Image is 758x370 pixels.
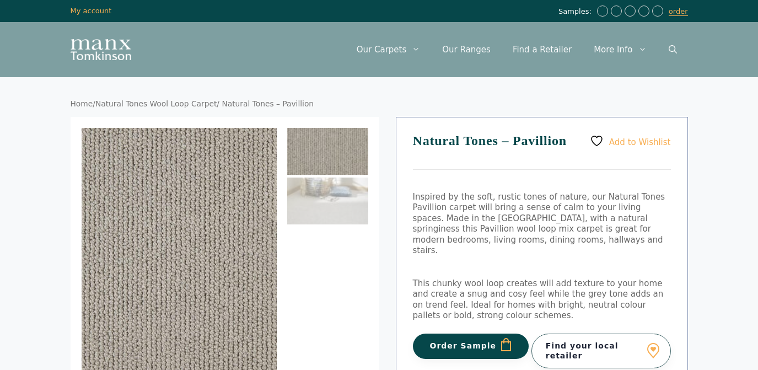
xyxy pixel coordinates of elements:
span: This chunky wool loop creates will add texture to your home and create a snug and cosy feel while... [413,278,664,321]
span: Samples: [558,7,594,17]
a: More Info [583,33,657,66]
h1: Natural Tones – Pavillion [413,134,671,170]
a: Our Carpets [346,33,432,66]
nav: Primary [346,33,688,66]
a: Our Ranges [431,33,502,66]
span: Inspired by the soft, rustic tones of nature, our Natural Tones Pavillion carpet will bring a sen... [413,192,665,234]
button: Order Sample [413,334,529,359]
img: Natural Tones - Pavillion - Image 2 [287,178,368,224]
a: Find your local retailer [531,334,671,368]
a: order [669,7,688,16]
a: My account [71,7,112,15]
img: Manx Tomkinson [71,39,131,60]
a: Add to Wishlist [590,134,670,148]
nav: Breadcrumb [71,99,688,109]
span: Add to Wishlist [609,137,671,147]
a: Natural Tones Wool Loop Carpet [95,99,217,108]
img: Natural Tones - Pavilion [287,128,368,175]
a: Find a Retailer [502,33,583,66]
a: Home [71,99,93,108]
span: his Pavillion wool loop mix carpet is great for modern bedrooms, living rooms, dining rooms, hall... [413,224,663,255]
a: Open Search Bar [658,33,688,66]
